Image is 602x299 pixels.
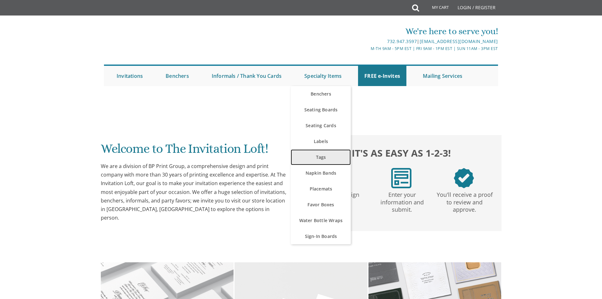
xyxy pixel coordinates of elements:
[159,66,195,86] a: Benchers
[291,102,351,118] a: Seating Boards
[291,134,351,149] a: Labels
[291,86,351,102] a: Benchers
[420,38,498,44] a: [EMAIL_ADDRESS][DOMAIN_NAME]
[101,162,289,222] div: We are a division of BP Print Group, a comprehensive design and print company with more than 30 y...
[236,38,498,45] div: |
[236,45,498,52] div: M-Th 9am - 5pm EST | Fri 9am - 1pm EST | Sun 11am - 3pm EST
[101,142,289,160] h1: Welcome to The Invitation Loft!
[435,188,495,214] p: You'll receive a proof to review and approve.
[291,228,351,244] a: Sign-In Boards
[307,146,495,160] h2: It's as easy as 1-2-3!
[291,165,351,181] a: Napkin Bands
[454,168,474,188] img: step3.png
[387,38,417,44] a: 732.947.3597
[205,66,288,86] a: Informals / Thank You Cards
[291,197,351,213] a: Favor Boxes
[291,149,351,165] a: Tags
[236,25,498,38] div: We're here to serve you!
[372,188,432,214] p: Enter your information and submit.
[417,66,469,86] a: Mailing Services
[110,66,149,86] a: Invitations
[291,181,351,197] a: Placemats
[291,118,351,134] a: Seating Cards
[291,213,351,228] a: Water Bottle Wraps
[418,1,453,16] a: My Cart
[391,168,411,188] img: step2.png
[358,66,406,86] a: FREE e-Invites
[298,66,348,86] a: Specialty Items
